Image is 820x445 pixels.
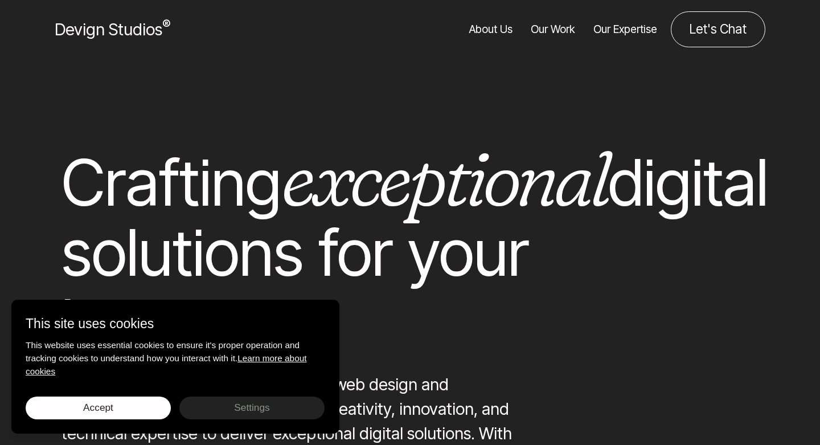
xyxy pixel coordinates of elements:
[531,11,575,47] a: Our Work
[83,402,113,413] span: Accept
[281,131,608,225] em: exceptional
[671,11,765,47] a: Contact us about your project
[179,397,325,419] button: Settings
[469,11,512,47] a: About Us
[234,402,269,413] span: Settings
[26,338,325,378] p: This website uses essential cookies to ensure it's proper operation and tracking cookies to under...
[55,19,170,39] span: Devign Studios
[26,397,171,419] button: Accept
[55,17,170,42] a: Devign Studios® Homepage
[26,314,325,334] p: This site uses cookies
[162,17,170,32] sup: ®
[61,148,636,358] h1: Crafting digital solutions for your business
[593,11,657,47] a: Our Expertise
